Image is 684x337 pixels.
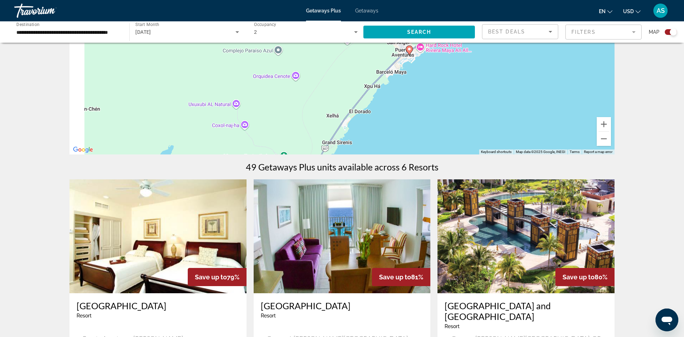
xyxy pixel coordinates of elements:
[77,300,239,311] a: [GEOGRAPHIC_DATA]
[597,132,611,146] button: Zoom out
[71,145,95,154] img: Google
[261,300,424,311] a: [GEOGRAPHIC_DATA]
[254,29,257,35] span: 2
[655,309,678,331] iframe: Button to launch messaging window
[445,300,607,322] a: [GEOGRAPHIC_DATA] and [GEOGRAPHIC_DATA]
[565,24,642,40] button: Filter
[488,29,525,35] span: Best Deals
[584,150,612,154] a: Report a map error
[77,313,92,318] span: Resort
[363,26,475,38] button: Search
[599,6,612,16] button: Change language
[445,323,460,329] span: Resort
[261,313,276,318] span: Resort
[71,145,95,154] a: Open this area in Google Maps (opens a new window)
[246,162,439,172] h1: 49 Getaways Plus units available across 6 Resorts
[69,179,247,293] img: ii_cpx1.jpg
[599,9,606,14] span: en
[372,268,430,286] div: 81%
[516,150,565,154] span: Map data ©2025 Google, INEGI
[407,29,431,35] span: Search
[195,273,227,281] span: Save up to
[649,27,659,37] span: Map
[597,117,611,131] button: Zoom in
[481,149,512,154] button: Keyboard shortcuts
[135,22,159,27] span: Start Month
[651,3,670,18] button: User Menu
[623,6,641,16] button: Change currency
[254,179,431,293] img: 2451I01L.jpg
[437,179,615,293] img: ii_vgr1.jpg
[306,8,341,14] a: Getaways Plus
[379,273,411,281] span: Save up to
[188,268,247,286] div: 79%
[16,22,40,27] span: Destination
[355,8,378,14] a: Getaways
[14,1,85,20] a: Travorium
[135,29,151,35] span: [DATE]
[555,268,615,286] div: 80%
[657,7,665,14] span: AS
[623,9,634,14] span: USD
[254,22,276,27] span: Occupancy
[488,27,552,36] mat-select: Sort by
[570,150,580,154] a: Terms (opens in new tab)
[563,273,595,281] span: Save up to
